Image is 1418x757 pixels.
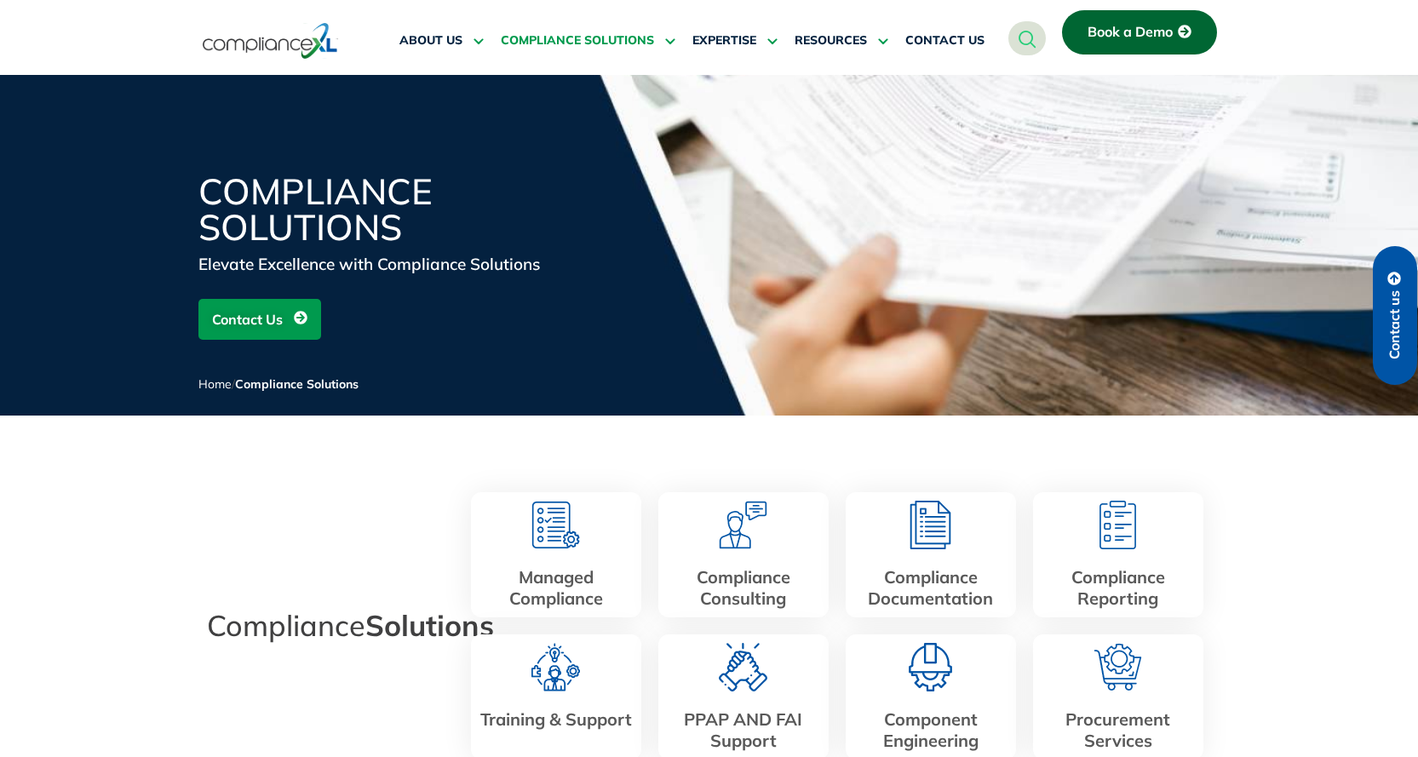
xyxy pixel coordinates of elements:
span: / [198,376,359,392]
a: RESOURCES [795,20,888,61]
a: Compliance Reporting [1071,566,1165,609]
b: Solutions [365,607,494,644]
span: Contact Us [212,303,283,335]
img: logo-one.svg [203,21,338,60]
a: ABOUT US [399,20,484,61]
span: EXPERTISE [692,33,756,49]
span: RESOURCES [795,33,867,49]
a: Compliance Consulting [697,566,790,609]
a: Component Engineering [883,708,979,751]
a: Compliance Documentation [868,566,993,609]
a: COMPLIANCE SOLUTIONS [501,20,675,61]
span: COMPLIANCE SOLUTIONS [501,33,654,49]
a: Contact Us [198,299,321,340]
a: PPAP AND FAI Support [684,708,802,751]
a: EXPERTISE [692,20,778,61]
h1: Compliance Solutions [198,174,607,245]
a: CONTACT US [905,20,985,61]
span: ABOUT US [399,33,462,49]
span: Compliance Solutions [235,376,359,392]
a: navsearch-button [1008,21,1046,55]
span: Book a Demo [1088,25,1173,40]
span: CONTACT US [905,33,985,49]
a: Training & Support [480,708,632,730]
a: Managed Compliance [509,566,603,609]
a: Book a Demo [1062,10,1217,54]
a: Home [198,376,232,392]
span: Contact us [1387,290,1403,359]
h2: Compliance [207,609,445,643]
div: Elevate Excellence with Compliance Solutions [198,252,607,276]
a: Contact us [1373,246,1417,385]
a: Procurement Services [1065,708,1170,751]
